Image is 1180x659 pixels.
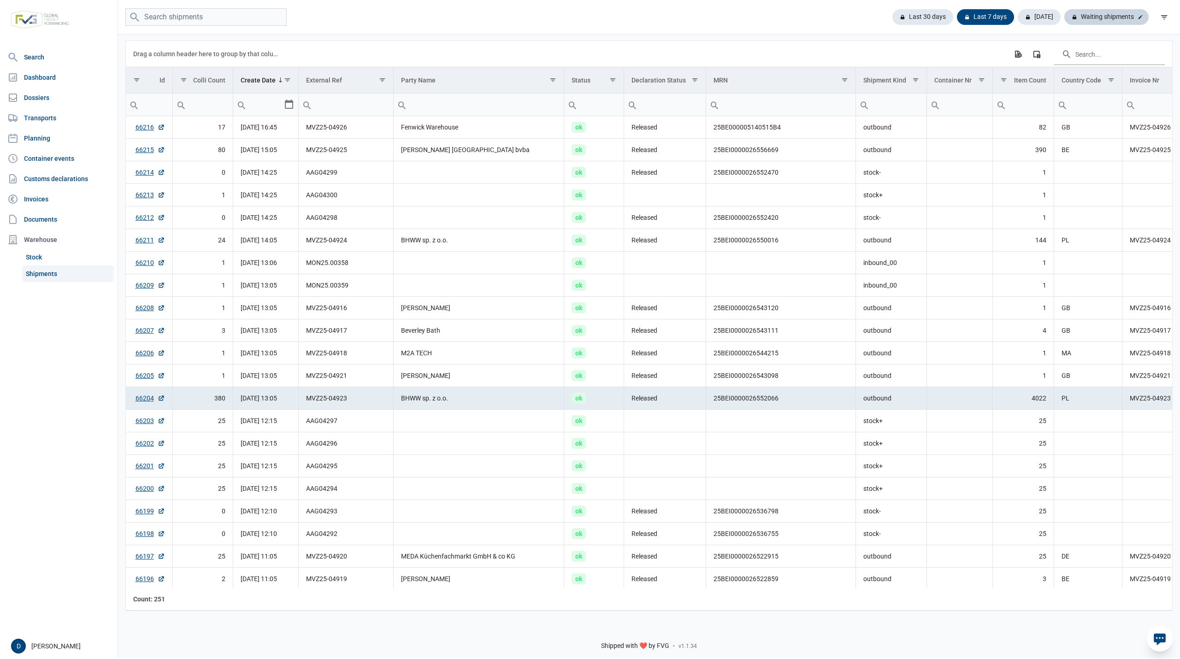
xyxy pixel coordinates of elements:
a: 66207 [136,326,165,335]
span: [DATE] 14:25 [241,169,277,176]
td: 25BEI0000026544215 [706,342,856,365]
span: [DATE] 13:05 [241,349,277,357]
span: [DATE] 15:05 [241,146,277,153]
span: ok [572,189,586,200]
td: outbound [855,116,927,139]
td: BHWW sp. z o.o. [393,387,564,410]
td: 25 [172,455,233,477]
div: Colli Count [193,76,225,84]
td: AAG04297 [299,410,393,432]
div: Search box [394,94,410,116]
td: Released [624,387,706,410]
a: Container events [4,149,114,168]
td: 17 [172,116,233,139]
td: Filter cell [126,94,172,116]
input: Filter cell [299,94,393,116]
input: Search shipments [125,8,287,26]
td: 82 [992,116,1054,139]
span: Show filter options for column 'Status' [609,76,616,83]
td: AAG04293 [299,500,393,523]
td: 25BEI0000026552470 [706,161,856,184]
div: Select [283,94,295,116]
td: AAG04300 [299,184,393,206]
span: [DATE] 13:05 [241,282,277,289]
td: 25 [172,477,233,500]
td: 25 [172,545,233,568]
div: Search box [564,94,581,116]
td: stock+ [855,477,927,500]
td: 25 [172,410,233,432]
td: [PERSON_NAME] [393,365,564,387]
div: Export all data to Excel [1009,46,1026,62]
td: Released [624,365,706,387]
a: Documents [4,210,114,229]
td: outbound [855,365,927,387]
td: 0 [172,523,233,545]
td: 80 [172,139,233,161]
td: stock- [855,523,927,545]
div: Search box [993,94,1009,116]
td: 380 [172,387,233,410]
td: MVZ25-04923 [299,387,393,410]
div: Search box [706,94,723,116]
a: 66210 [136,258,165,267]
td: 24 [172,229,233,252]
a: 66206 [136,348,165,358]
td: MVZ25-04926 [299,116,393,139]
span: [DATE] 13:05 [241,372,277,379]
td: AAG04296 [299,432,393,455]
td: 1 [992,365,1054,387]
span: Show filter options for column 'Create Date' [284,76,291,83]
a: 66199 [136,506,165,516]
td: MVZ25-04920 [299,545,393,568]
td: 1 [992,297,1054,319]
td: Beverley Bath [393,319,564,342]
a: 66204 [136,394,165,403]
span: ok [572,347,586,359]
td: MVZ25-04921 [299,365,393,387]
div: Data grid with 251 rows and 18 columns [126,41,1172,611]
td: Column Colli Count [172,67,233,94]
td: Filter cell [927,94,993,116]
input: Filter cell [706,94,855,116]
td: outbound [855,297,927,319]
td: BE [1054,568,1122,590]
td: outbound [855,387,927,410]
td: Column Status [564,67,624,94]
td: Column Container Nr [927,67,993,94]
td: 1 [992,342,1054,365]
td: AAG04298 [299,206,393,229]
td: 144 [992,229,1054,252]
input: Filter cell [564,94,624,116]
td: stock+ [855,432,927,455]
td: 25BEI0000026543098 [706,365,856,387]
td: Filter cell [1054,94,1122,116]
td: MA [1054,342,1122,365]
a: 66205 [136,371,165,380]
span: ok [572,212,586,223]
div: Last 30 days [892,9,953,25]
a: 66213 [136,190,165,200]
a: 66200 [136,484,165,493]
td: MON25.00359 [299,274,393,297]
span: [DATE] 13:05 [241,327,277,334]
div: [DATE] [1018,9,1061,25]
div: Search box [299,94,315,116]
div: Item Count [1014,76,1046,84]
td: Released [624,206,706,229]
div: Search box [173,94,189,116]
div: Shipment Kind [863,76,906,84]
td: 25BEI0000026552420 [706,206,856,229]
td: 1 [172,342,233,365]
td: AAG04294 [299,477,393,500]
div: Column Chooser [1028,46,1045,62]
span: [DATE] 13:05 [241,394,277,402]
span: Show filter options for column 'Party Name' [549,76,556,83]
td: 3 [172,319,233,342]
span: ok [572,438,586,449]
td: Filter cell [172,94,233,116]
a: 66216 [136,123,165,132]
div: Search box [1122,94,1139,116]
span: [DATE] 12:15 [241,440,277,447]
